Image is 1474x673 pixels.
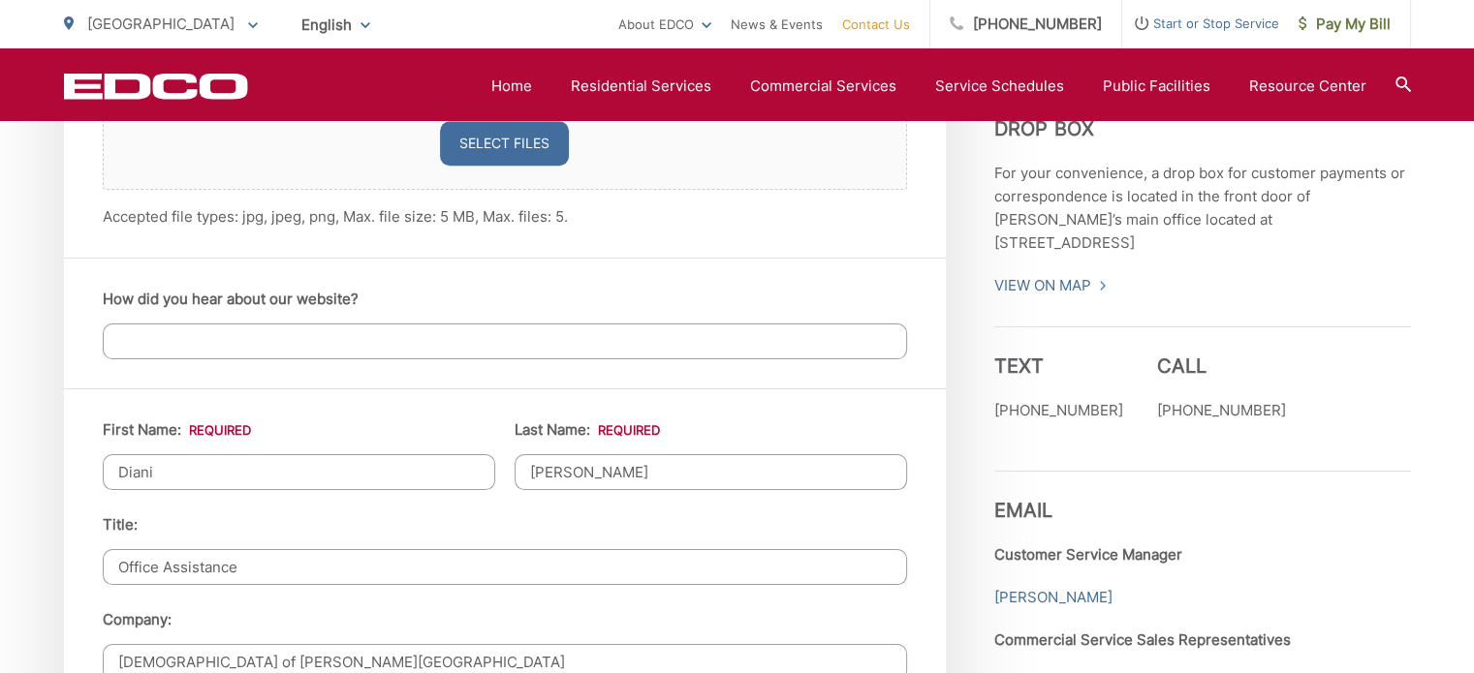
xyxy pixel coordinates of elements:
[994,630,1291,649] b: Commercial Service Sales Representatives
[994,471,1411,522] h3: Email
[731,13,823,36] a: News & Events
[1157,354,1286,378] h3: Call
[64,73,248,100] a: EDCD logo. Return to the homepage.
[103,207,568,226] span: Accepted file types: jpg, jpeg, png, Max. file size: 5 MB, Max. files: 5.
[87,15,235,33] span: [GEOGRAPHIC_DATA]
[994,399,1123,422] p: [PHONE_NUMBER]
[571,75,711,98] a: Residential Services
[491,75,532,98] a: Home
[1299,13,1391,36] span: Pay My Bill
[287,8,385,42] span: English
[618,13,711,36] a: About EDCO
[1157,399,1286,422] p: [PHONE_NUMBER]
[935,75,1064,98] a: Service Schedules
[1103,75,1210,98] a: Public Facilities
[842,13,910,36] a: Contact Us
[994,545,1182,564] b: Customer Service Manager
[103,516,138,534] label: Title:
[1249,75,1366,98] a: Resource Center
[750,75,896,98] a: Commercial Services
[994,162,1411,255] p: For your convenience, a drop box for customer payments or correspondence is located in the front ...
[440,121,569,166] button: select files, upload any relevant images.
[103,291,359,308] label: How did you hear about our website?
[994,274,1108,297] a: View On Map
[515,421,660,439] label: Last Name:
[103,611,172,628] label: Company:
[103,421,251,439] label: First Name:
[994,354,1123,378] h3: Text
[994,586,1113,609] a: [PERSON_NAME]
